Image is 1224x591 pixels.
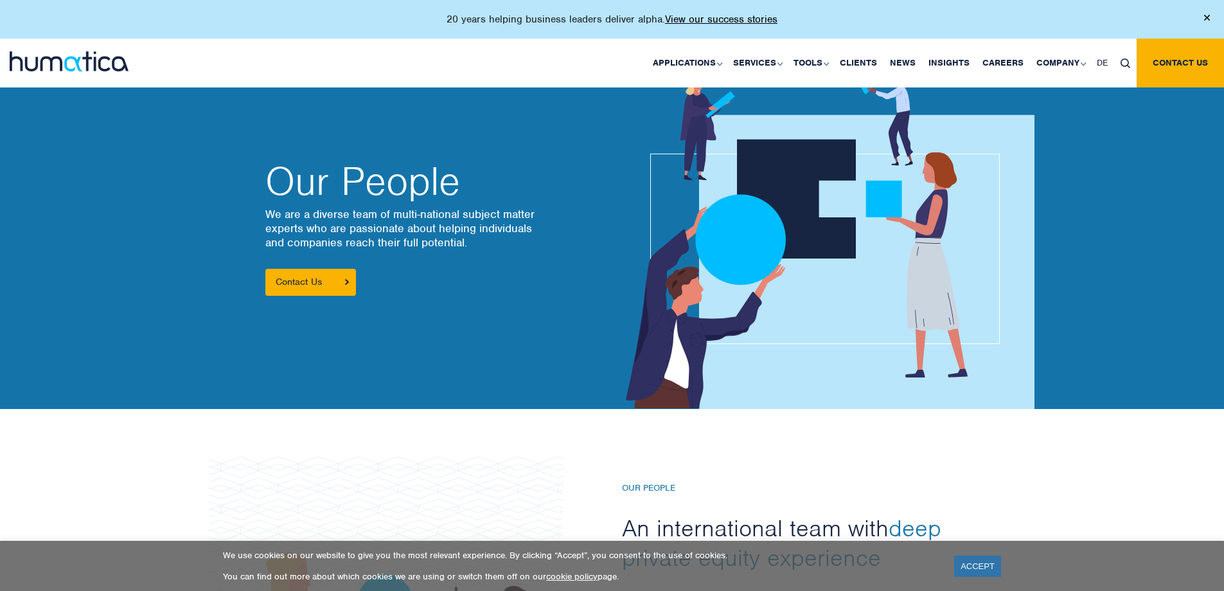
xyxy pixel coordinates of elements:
[265,162,599,201] h2: Our People
[976,39,1030,87] a: Careers
[883,39,922,87] a: News
[10,51,129,71] img: logo
[665,13,777,26] a: View our success stories
[546,571,598,582] a: cookie policy
[787,39,833,87] a: Tools
[727,39,787,87] a: Services
[1090,39,1114,87] a: DE
[833,39,883,87] a: Clients
[1137,39,1224,87] a: Contact us
[922,39,976,87] a: Insights
[1030,39,1090,87] a: Company
[265,269,356,296] a: Contact Us
[622,513,969,572] h2: An international team with
[622,483,969,494] h6: Our People
[223,571,938,582] p: You can find out more about which cookies we are using or switch them off on our page.
[265,207,599,250] p: We are a diverse team of multi-national subject matter experts who are passionate about helping i...
[592,69,1034,409] img: about_banner1
[1097,57,1108,68] span: DE
[1121,59,1130,68] img: search_icon
[954,556,1001,577] a: ACCEPT
[223,550,938,561] p: We use cookies on our website to give you the most relevant experience. By clicking “Accept”, you...
[447,13,777,26] p: 20 years helping business leaders deliver alpha.
[646,39,727,87] a: Applications
[345,279,349,285] img: arrowicon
